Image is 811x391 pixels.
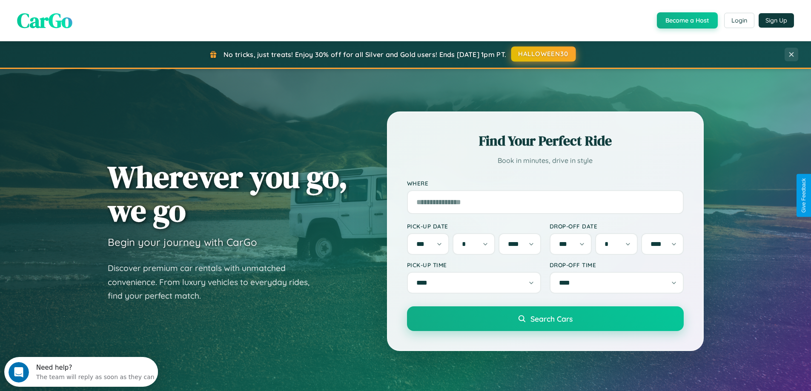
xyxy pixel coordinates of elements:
[108,160,348,227] h1: Wherever you go, we go
[530,314,573,323] span: Search Cars
[759,13,794,28] button: Sign Up
[407,223,541,230] label: Pick-up Date
[17,6,72,34] span: CarGo
[511,46,576,62] button: HALLOWEEN30
[407,306,684,331] button: Search Cars
[407,154,684,167] p: Book in minutes, drive in style
[108,261,321,303] p: Discover premium car rentals with unmatched convenience. From luxury vehicles to everyday rides, ...
[550,261,684,268] label: Drop-off Time
[32,7,150,14] div: Need help?
[9,362,29,382] iframe: Intercom live chat
[407,131,684,150] h2: Find Your Perfect Ride
[550,223,684,230] label: Drop-off Date
[724,13,754,28] button: Login
[657,12,718,29] button: Become a Host
[4,357,158,387] iframe: Intercom live chat discovery launcher
[407,180,684,187] label: Where
[224,50,506,59] span: No tricks, just treats! Enjoy 30% off for all Silver and Gold users! Ends [DATE] 1pm PT.
[801,178,807,213] div: Give Feedback
[3,3,158,27] div: Open Intercom Messenger
[108,236,257,248] h3: Begin your journey with CarGo
[407,261,541,268] label: Pick-up Time
[32,14,150,23] div: The team will reply as soon as they can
